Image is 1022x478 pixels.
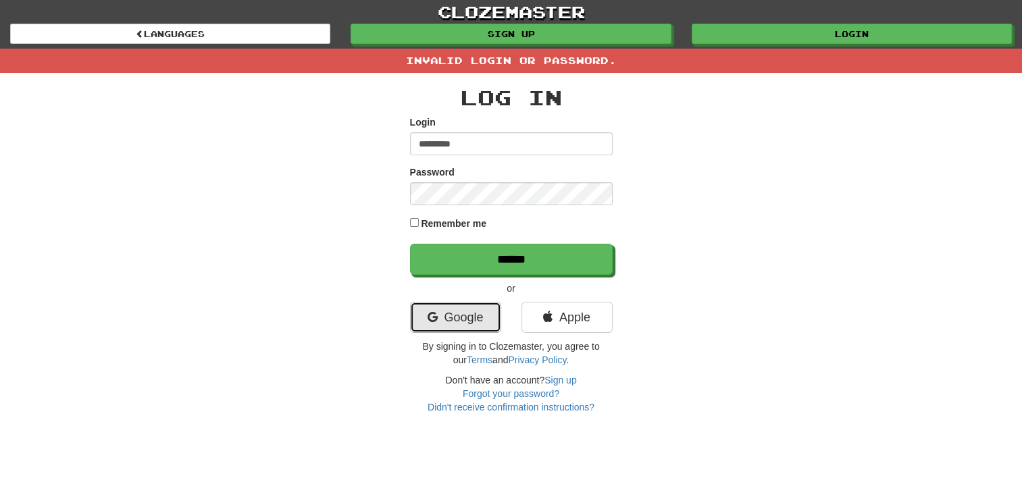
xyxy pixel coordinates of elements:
a: Privacy Policy [508,354,566,365]
a: Forgot your password? [463,388,559,399]
div: Don't have an account? [410,373,613,414]
p: By signing in to Clozemaster, you agree to our and . [410,340,613,367]
h2: Log In [410,86,613,109]
a: Sign up [544,375,576,386]
label: Login [410,115,436,129]
a: Languages [10,24,330,44]
a: Login [692,24,1012,44]
a: Didn't receive confirmation instructions? [428,402,594,413]
a: Apple [521,302,613,333]
label: Remember me [421,217,486,230]
a: Google [410,302,501,333]
label: Password [410,165,455,179]
a: Terms [467,354,492,365]
p: or [410,282,613,295]
a: Sign up [351,24,671,44]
